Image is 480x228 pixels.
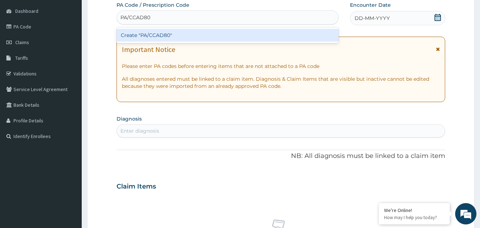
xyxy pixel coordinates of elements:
textarea: Type your message and hit 'Enter' [4,152,135,177]
span: We're online! [41,69,98,140]
h3: Claim Items [117,183,156,191]
div: Enter diagnosis [120,127,159,134]
img: d_794563401_company_1708531726252_794563401 [13,36,29,53]
h1: Important Notice [122,46,175,53]
span: DD-MM-YYYY [355,15,390,22]
div: Chat with us now [37,40,119,49]
div: Create "PA/CCAD80" [117,29,339,42]
label: PA Code / Prescription Code [117,1,189,9]
span: Dashboard [15,8,38,14]
p: All diagnoses entered must be linked to a claim item. Diagnosis & Claim Items that are visible bu... [122,75,440,90]
div: Minimize live chat window [117,4,134,21]
label: Encounter Date [350,1,391,9]
span: Tariffs [15,55,28,61]
span: Claims [15,39,29,46]
div: We're Online! [384,207,444,213]
p: Please enter PA codes before entering items that are not attached to a PA code [122,63,440,70]
p: How may I help you today? [384,214,444,221]
p: NB: All diagnosis must be linked to a claim item [117,152,446,161]
label: Diagnosis [117,115,142,122]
